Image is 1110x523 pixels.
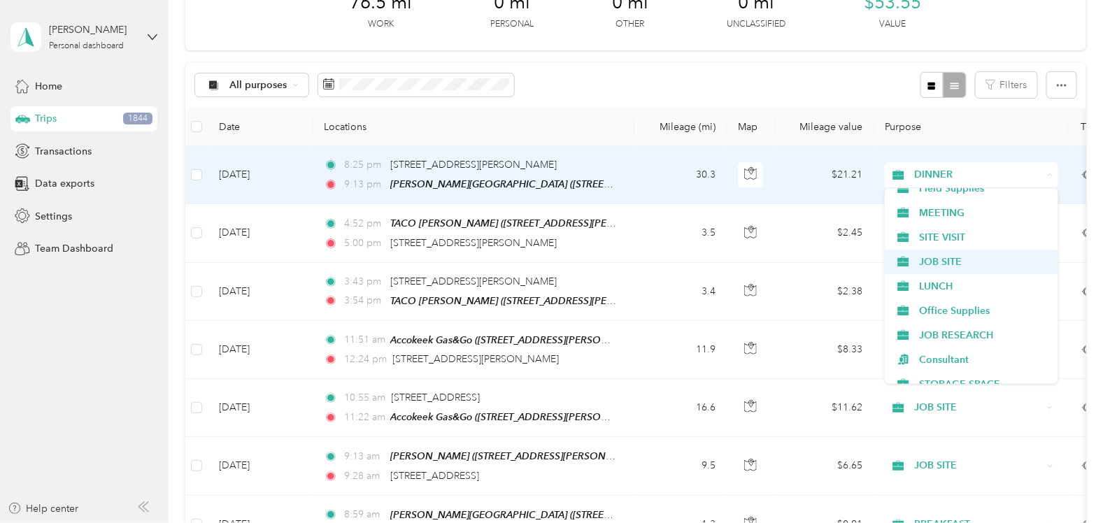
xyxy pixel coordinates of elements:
span: Team Dashboard [35,241,113,256]
span: Trips [35,111,57,126]
span: JOB SITE [915,400,1043,415]
span: 11:22 am [344,410,384,425]
td: $2.45 [776,204,874,262]
p: Value [879,18,906,31]
span: [STREET_ADDRESS][PERSON_NAME] [393,353,560,365]
span: 9:28 am [344,468,384,484]
td: [DATE] [208,146,313,204]
td: 11.9 [634,321,727,379]
span: STORAGE SPACE [920,377,1049,392]
span: All purposes [230,80,288,90]
span: Data exports [35,176,94,191]
p: Work [368,18,394,31]
span: Home [35,79,62,94]
span: [STREET_ADDRESS][PERSON_NAME] [390,275,557,287]
td: $2.38 [776,263,874,321]
span: 9:13 am [344,449,384,464]
span: Accokeek Gas&Go ([STREET_ADDRESS][PERSON_NAME] , [GEOGRAPHIC_DATA][PERSON_NAME], [US_STATE]) [390,411,888,423]
p: Unclassified [727,18,785,31]
td: $6.65 [776,437,874,495]
span: [STREET_ADDRESS] [392,392,481,403]
span: JOB SITE [915,458,1043,473]
th: Date [208,108,313,146]
td: 3.5 [634,204,727,262]
p: Personal [490,18,534,31]
div: [PERSON_NAME] [49,22,136,37]
span: 12:24 pm [344,352,387,367]
th: Locations [313,108,634,146]
td: [DATE] [208,204,313,262]
span: 3:54 pm [344,293,384,308]
td: [DATE] [208,379,313,437]
th: Purpose [874,108,1069,146]
iframe: Everlance-gr Chat Button Frame [1032,445,1110,523]
button: Help center [8,501,79,516]
span: [STREET_ADDRESS][PERSON_NAME] [390,237,557,249]
span: JOB SITE [920,255,1049,269]
div: Personal dashboard [49,42,124,50]
span: Settings [35,209,72,224]
td: [DATE] [208,321,313,379]
span: 8:59 am [344,507,384,522]
td: 3.4 [634,263,727,321]
span: 8:25 pm [344,157,384,173]
td: 30.3 [634,146,727,204]
span: 9:13 pm [344,177,384,192]
span: Consultant [920,352,1049,367]
th: Map [727,108,776,146]
span: TACO [PERSON_NAME] ([STREET_ADDRESS][PERSON_NAME] , [GEOGRAPHIC_DATA][PERSON_NAME], [US_STATE]) [390,295,913,307]
span: Field Supplies [920,181,1049,196]
th: Mileage value [776,108,874,146]
p: Other [616,18,645,31]
button: Filters [976,72,1037,98]
th: Mileage (mi) [634,108,727,146]
span: [PERSON_NAME][GEOGRAPHIC_DATA] ([STREET_ADDRESS][PERSON_NAME][US_STATE]) [390,509,792,521]
span: 11:51 am [344,332,384,348]
span: [PERSON_NAME][GEOGRAPHIC_DATA] ([STREET_ADDRESS][PERSON_NAME][US_STATE]) [390,178,792,190]
span: [PERSON_NAME] ([STREET_ADDRESS][PERSON_NAME][US_STATE]) [390,450,694,462]
td: [DATE] [208,437,313,495]
span: SITE VISIT [920,230,1049,245]
span: MEETING [920,206,1049,220]
span: [STREET_ADDRESS][PERSON_NAME] [390,159,557,171]
span: Transactions [35,144,92,159]
span: TACO [PERSON_NAME] ([STREET_ADDRESS][PERSON_NAME] , [GEOGRAPHIC_DATA][PERSON_NAME], [US_STATE]) [390,217,913,229]
span: 10:55 am [344,390,385,406]
td: $21.21 [776,146,874,204]
td: 9.5 [634,437,727,495]
span: 4:52 pm [344,216,384,231]
span: 5:00 pm [344,236,384,251]
span: 3:43 pm [344,274,384,289]
span: DINNER [915,167,1043,182]
span: Office Supplies [920,303,1049,318]
span: JOB RESEARCH [920,328,1049,343]
span: [STREET_ADDRESS] [390,470,479,482]
td: $8.33 [776,321,874,379]
td: 16.6 [634,379,727,437]
span: Accokeek Gas&Go ([STREET_ADDRESS][PERSON_NAME] , [GEOGRAPHIC_DATA][PERSON_NAME], [US_STATE]) [390,334,888,346]
span: 1844 [123,113,152,125]
td: [DATE] [208,263,313,321]
td: $11.62 [776,379,874,437]
span: LUNCH [920,279,1049,294]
